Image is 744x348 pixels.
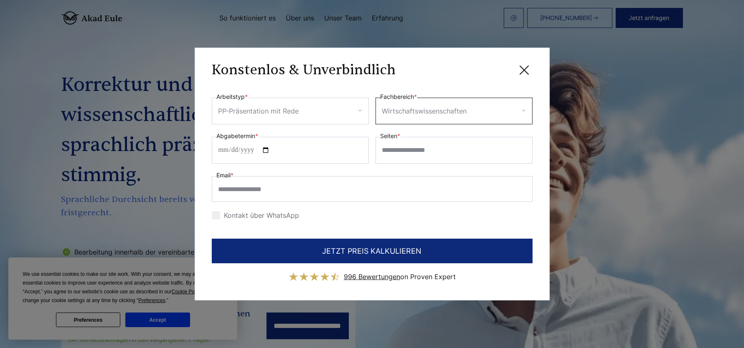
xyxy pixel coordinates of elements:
div: PP-Präsentation mit Rede [218,104,299,118]
span: 996 Bewertungen [344,272,400,281]
label: Seiten [381,131,401,141]
label: Fachbereich [381,92,417,102]
div: on Proven Expert [344,270,456,283]
label: Arbeitstyp [217,92,248,102]
label: Abgabetermin [217,131,259,141]
label: Kontakt über WhatsApp [212,211,300,219]
div: Wirtschaftswissenschaften [382,104,467,118]
h3: Konstenlos & Unverbindlich [212,62,396,78]
label: Email [217,170,234,180]
button: JETZT PREIS KALKULIEREN [212,239,533,263]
